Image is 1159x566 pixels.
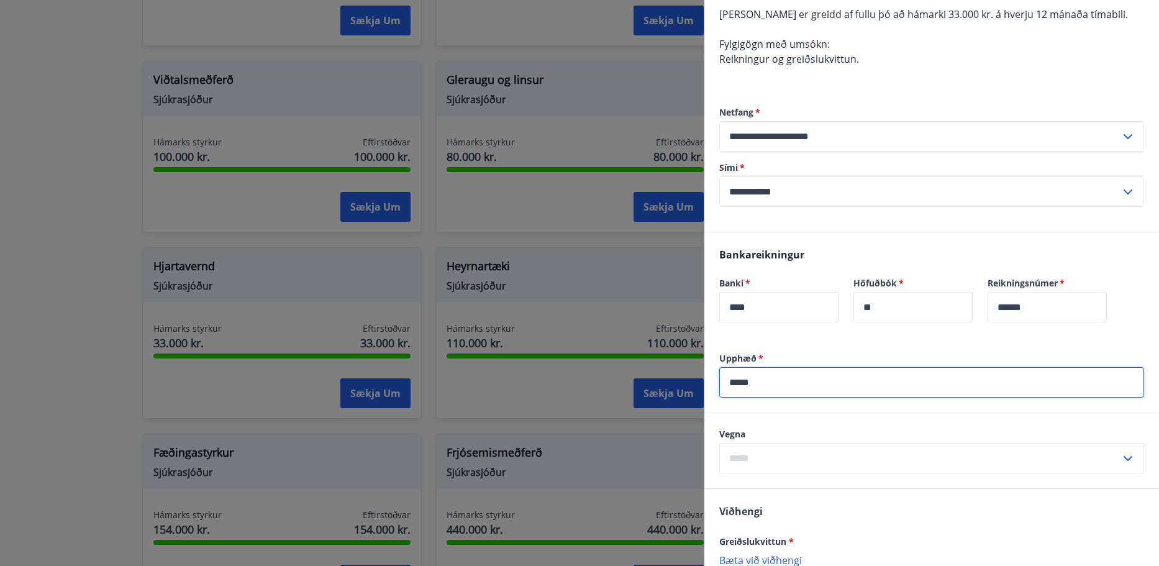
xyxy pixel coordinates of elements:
[988,277,1107,290] label: Reikningsnúmer
[719,277,839,290] label: Banki
[719,428,1144,440] label: Vegna
[719,536,794,547] span: Greiðslukvittun
[719,504,763,518] span: Viðhengi
[719,554,1144,566] p: Bæta við viðhengi
[719,37,830,51] span: Fylgigögn með umsókn:
[719,7,1128,21] span: [PERSON_NAME] er greidd af fullu þó að hámarki 33.000 kr. á hverju 12 mánaða tímabili.
[719,52,859,66] span: Reikningur og greiðslukvittun.
[719,352,1144,365] label: Upphæð
[853,277,973,290] label: Höfuðbók
[719,367,1144,398] div: Upphæð
[719,106,1144,119] label: Netfang
[719,248,804,262] span: Bankareikningur
[719,162,1144,174] label: Sími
